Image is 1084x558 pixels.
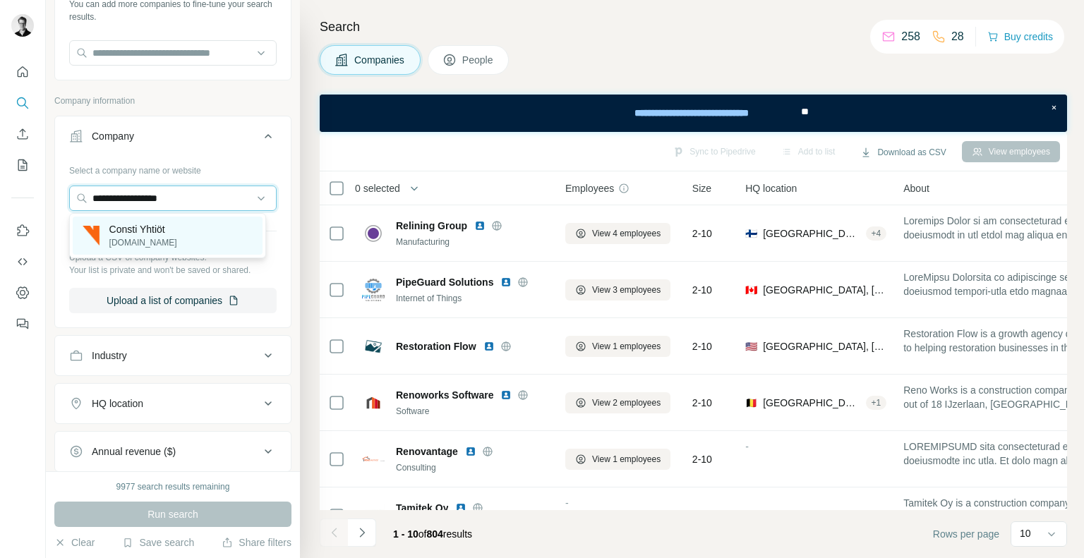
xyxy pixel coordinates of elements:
[122,535,194,550] button: Save search
[465,446,476,457] img: LinkedIn logo
[592,284,661,296] span: View 3 employees
[565,336,670,357] button: View 1 employees
[455,502,466,514] img: LinkedIn logo
[11,218,34,243] button: Use Surfe on LinkedIn
[109,236,177,249] p: [DOMAIN_NAME]
[362,222,385,245] img: Logo of Relining Group
[69,159,277,177] div: Select a company name or website
[745,283,757,297] span: 🇨🇦
[745,509,757,523] span: 🇫🇮
[745,339,757,353] span: 🇺🇸
[1020,526,1031,540] p: 10
[427,528,443,540] span: 804
[500,389,512,401] img: LinkedIn logo
[362,392,385,414] img: Logo of Renoworks Software
[565,497,569,509] span: -
[763,396,860,410] span: [GEOGRAPHIC_DATA], [GEOGRAPHIC_DATA], [GEOGRAPHIC_DATA]
[396,275,493,289] span: PipeGuard Solutions
[418,528,427,540] span: of
[69,264,277,277] p: Your list is private and won't be saved or shared.
[354,53,406,67] span: Companies
[763,226,860,241] span: [GEOGRAPHIC_DATA], [GEOGRAPHIC_DATA]
[348,518,376,547] button: Navigate to next page
[81,226,101,245] img: Consti Yhtiöt
[396,236,548,248] div: Manufacturing
[592,453,661,466] span: View 1 employees
[592,396,661,409] span: View 2 employees
[692,283,712,297] span: 2-10
[903,181,929,195] span: About
[396,388,493,402] span: Renoworks Software
[763,283,886,297] span: [GEOGRAPHIC_DATA], [GEOGRAPHIC_DATA]
[109,222,177,236] p: Consti Yhtiöt
[692,396,712,410] span: 2-10
[396,501,448,515] span: Tamitek Oy
[763,509,866,523] span: [GEOGRAPHIC_DATA]
[987,27,1053,47] button: Buy credits
[11,90,34,116] button: Search
[11,14,34,37] img: Avatar
[951,28,964,45] p: 28
[393,528,472,540] span: results
[116,480,230,493] div: 9977 search results remaining
[462,53,495,67] span: People
[11,249,34,274] button: Use Surfe API
[565,223,670,244] button: View 4 employees
[483,341,495,352] img: LinkedIn logo
[474,220,486,231] img: LinkedIn logo
[222,535,291,550] button: Share filters
[55,387,291,420] button: HQ location
[745,396,757,410] span: 🇧🇪
[320,17,1067,37] h4: Search
[692,181,711,195] span: Size
[362,335,385,358] img: Logo of Restoration Flow
[92,129,134,143] div: Company
[745,181,797,195] span: HQ location
[866,227,887,240] div: + 4
[362,504,385,527] img: Logo of Tamitek Oy
[565,392,670,413] button: View 2 employees
[320,95,1067,132] iframe: Banner
[92,444,176,459] div: Annual revenue ($)
[393,528,418,540] span: 1 - 10
[850,142,956,163] button: Download as CSV
[745,441,749,452] span: -
[933,527,999,541] span: Rows per page
[396,339,476,353] span: Restoration Flow
[396,219,467,233] span: Relining Group
[54,95,291,107] p: Company information
[866,396,887,409] div: + 1
[11,311,34,336] button: Feedback
[55,339,291,372] button: Industry
[55,119,291,159] button: Company
[692,339,712,353] span: 2-10
[362,279,385,301] img: Logo of PipeGuard Solutions
[763,339,886,353] span: [GEOGRAPHIC_DATA], [US_STATE]
[355,181,400,195] span: 0 selected
[11,280,34,305] button: Dashboard
[500,277,512,288] img: LinkedIn logo
[69,288,277,313] button: Upload a list of companies
[692,452,712,466] span: 2-10
[92,396,143,411] div: HQ location
[565,449,670,470] button: View 1 employees
[592,340,661,353] span: View 1 employees
[362,456,385,461] img: Logo of Renovantage
[692,509,718,523] span: 11-50
[55,435,291,468] button: Annual revenue ($)
[11,59,34,85] button: Quick start
[396,444,458,459] span: Renovantage
[745,226,757,241] span: 🇫🇮
[11,152,34,178] button: My lists
[565,181,614,195] span: Employees
[692,226,712,241] span: 2-10
[54,535,95,550] button: Clear
[396,461,548,474] div: Consulting
[92,348,127,363] div: Industry
[396,292,548,305] div: Internet of Things
[396,405,548,418] div: Software
[901,28,920,45] p: 258
[565,279,670,301] button: View 3 employees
